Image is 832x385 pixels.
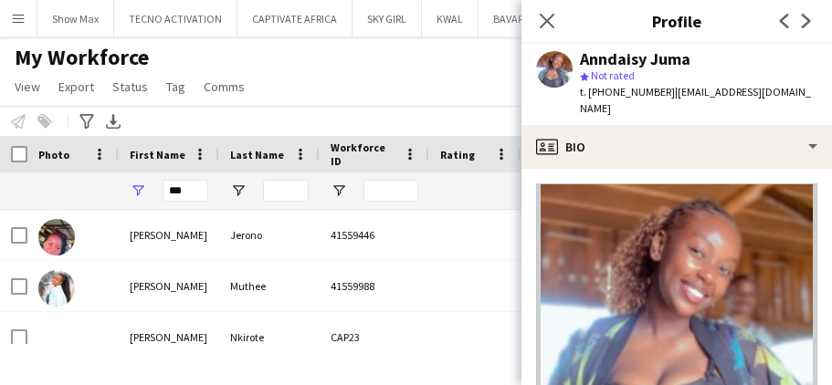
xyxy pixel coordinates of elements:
[38,270,75,307] img: Ann Muthee
[119,210,219,260] div: [PERSON_NAME]
[204,78,245,95] span: Comms
[163,180,208,202] input: First Name Filter Input
[363,180,418,202] input: Workforce ID Filter Input
[38,148,69,161] span: Photo
[196,75,252,99] a: Comms
[521,9,832,33] h3: Profile
[219,261,320,311] div: Muthee
[219,210,320,260] div: Jerono
[102,110,124,132] app-action-btn: Export XLSX
[58,78,94,95] span: Export
[440,148,475,161] span: Rating
[320,312,429,362] div: CAP23
[15,78,40,95] span: View
[15,44,149,71] span: My Workforce
[7,75,47,99] a: View
[166,78,185,95] span: Tag
[237,1,353,36] button: CAPTIVATE AFRICA
[320,210,429,260] div: 41559446
[130,182,146,199] button: Open Filter Menu
[331,140,396,168] span: Workforce ID
[159,75,193,99] a: Tag
[38,219,75,255] img: Maryanne Jerono
[114,1,237,36] button: TECNO ACTIVATION
[521,125,832,169] div: Bio
[331,182,347,199] button: Open Filter Menu
[76,110,98,132] app-action-btn: Advanced filters
[580,51,690,68] div: Anndaisy Juma
[479,1,581,36] button: BAVARIA SMALT
[219,312,320,362] div: Nkirote
[263,180,309,202] input: Last Name Filter Input
[580,85,675,99] span: t. [PHONE_NUMBER]
[230,182,247,199] button: Open Filter Menu
[422,1,479,36] button: KWAL
[320,261,429,311] div: 41559988
[580,85,811,115] span: | [EMAIL_ADDRESS][DOMAIN_NAME]
[105,75,155,99] a: Status
[130,148,185,161] span: First Name
[112,78,148,95] span: Status
[353,1,422,36] button: SKY GIRL
[230,148,284,161] span: Last Name
[51,75,101,99] a: Export
[591,68,635,82] span: Not rated
[119,312,219,362] div: [PERSON_NAME]
[119,261,219,311] div: [PERSON_NAME]
[37,1,114,36] button: Show Max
